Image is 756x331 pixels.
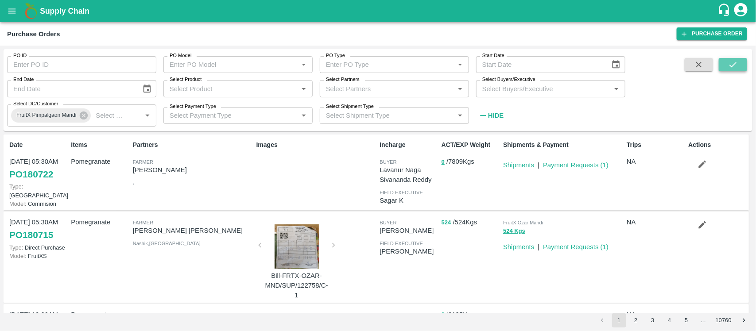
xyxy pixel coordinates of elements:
p: Direct Purchase [9,243,67,252]
label: Select Payment Type [170,103,216,110]
button: Go to page 10760 [713,313,734,327]
button: page 1 [612,313,626,327]
span: buyer [380,312,396,318]
div: account of current user [733,2,749,20]
p: [PERSON_NAME] [380,226,438,235]
button: Go to page 4 [663,313,677,327]
p: Commision [9,200,67,208]
p: Shipments & Payment [503,140,623,150]
span: FruitX Pimpalgaon Mandi [11,111,81,120]
span: Farmer [133,220,153,225]
a: Shipments [503,243,534,250]
p: / 2185 Kgs [442,310,500,320]
p: [DATE] 05:30AM [9,217,67,227]
p: / 524 Kgs [442,217,500,227]
span: buyer [380,220,396,225]
label: Select Buyers/Executive [482,76,535,83]
label: Select Partners [326,76,360,83]
a: PO180715 [9,227,53,243]
label: Select DC/Customer [13,100,58,108]
button: Open [298,110,310,121]
a: Shipments [503,162,534,169]
input: Select Payment Type [166,110,284,121]
input: Enter PO ID [7,56,156,73]
input: Enter PO Model [166,59,295,70]
p: NA [627,157,685,166]
span: , [133,180,134,185]
p: [PERSON_NAME] [PERSON_NAME] [133,226,253,235]
p: FruitXS [9,252,67,260]
p: Incharge [380,140,438,150]
a: Payment Requests (1) [543,243,609,250]
p: / 7809 Kgs [442,157,500,167]
input: Select Buyers/Executive [479,83,608,94]
div: … [696,316,710,325]
button: Open [454,59,466,70]
button: 0 [442,310,445,320]
button: Choose date [139,81,155,97]
button: Open [454,83,466,95]
p: Date [9,140,67,150]
button: Open [142,110,153,121]
p: Images [256,140,376,150]
label: PO ID [13,52,27,59]
label: PO Model [170,52,192,59]
span: field executive [380,241,423,246]
p: Pomegranate [71,310,129,319]
a: Payment Requests (1) [543,162,609,169]
p: [DATE] 05:30AM [9,157,67,166]
a: Supply Chain [40,5,717,17]
p: Partners [133,140,253,150]
p: Actions [689,140,747,150]
div: customer-support [717,3,733,19]
button: Go to page 5 [679,313,694,327]
p: NA [627,217,685,227]
span: FruitX Ozar Mandi [503,220,543,225]
input: Select Product [166,83,295,94]
p: Pomegranate [71,157,129,166]
button: Open [298,59,310,70]
span: Model: [9,253,26,259]
input: Select Shipment Type [322,110,440,121]
button: Open [611,83,622,95]
span: buyer [380,159,396,165]
span: Type: [9,183,23,190]
input: Enter PO Type [322,59,452,70]
p: ACT/EXP Weight [442,140,500,150]
p: NA [627,310,685,319]
span: Model: [9,200,26,207]
button: 524 [442,218,451,228]
input: End Date [7,80,135,97]
label: End Date [13,76,34,83]
p: [DATE] 12:00AM [9,310,67,319]
strong: Hide [488,112,504,119]
p: Sagar K [380,196,438,205]
p: Trips [627,140,685,150]
nav: pagination navigation [594,313,752,327]
input: Select DC/Customer [92,110,128,121]
button: Go to page 3 [646,313,660,327]
label: Start Date [482,52,504,59]
span: Farmer [133,159,153,165]
p: [PERSON_NAME] [133,165,253,175]
button: 0 [442,157,445,167]
div: | [534,310,539,323]
label: Select Product [170,76,202,83]
span: Type: [9,244,23,251]
label: Select Shipment Type [326,103,374,110]
button: Go to page 2 [629,313,643,327]
div: | [534,157,539,170]
input: Start Date [476,56,604,73]
span: Farmer, Supplier [133,312,181,318]
p: Bill-FRTX-OZAR-MND/SUP/122758/C-1 [264,271,330,300]
button: Go to next page [737,313,751,327]
div: Purchase Orders [7,28,60,40]
p: [PERSON_NAME] [380,246,438,256]
button: open drawer [2,1,22,21]
button: Choose date [608,56,624,73]
p: Lavanur Naga Sivananda Reddy [380,165,438,185]
p: [GEOGRAPHIC_DATA] [9,182,67,199]
input: Select Partners [322,83,452,94]
p: Pomegranate [71,217,129,227]
span: Nashik , [GEOGRAPHIC_DATA] [133,241,201,246]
